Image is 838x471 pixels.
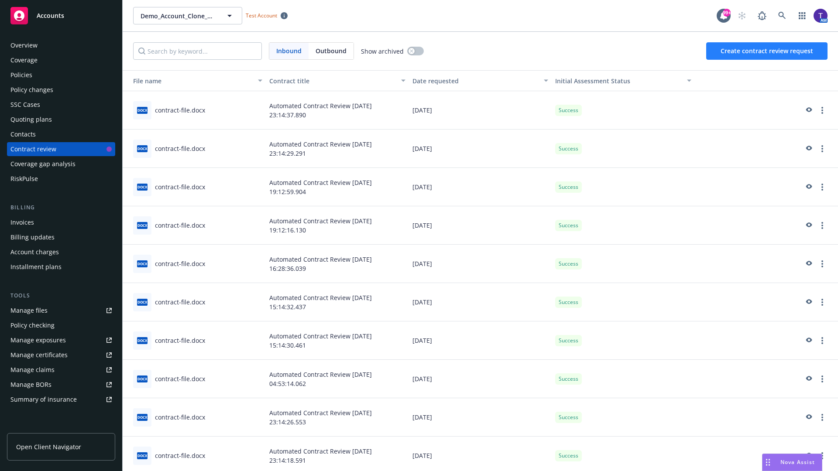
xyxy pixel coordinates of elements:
[817,297,828,307] a: more
[7,3,115,28] a: Accounts
[793,7,811,24] a: Switch app
[409,130,552,168] div: [DATE]
[10,113,52,126] div: Quoting plans
[555,76,682,85] div: Toggle SortBy
[559,375,578,383] span: Success
[242,11,291,20] span: Test Account
[10,83,53,97] div: Policy changes
[155,182,205,191] div: contract-file.docx
[137,145,148,152] span: docx
[773,7,791,24] a: Search
[7,363,115,377] a: Manage claims
[7,53,115,67] a: Coverage
[155,221,205,230] div: contract-file.docx
[7,378,115,392] a: Manage BORs
[137,452,148,459] span: docx
[7,83,115,97] a: Policy changes
[266,206,409,245] div: Automated Contract Review [DATE] 19:12:16.130
[814,9,828,23] img: photo
[7,172,115,186] a: RiskPulse
[7,68,115,82] a: Policies
[803,182,814,192] a: preview
[10,157,76,171] div: Coverage gap analysis
[269,76,396,85] div: Contract title
[10,215,34,229] div: Invoices
[309,43,354,59] span: Outbound
[10,260,62,274] div: Installment plans
[10,68,32,82] div: Policies
[559,183,578,191] span: Success
[706,42,828,60] button: Create contract review request
[559,452,578,460] span: Success
[817,143,828,154] a: more
[10,333,66,347] div: Manage exposures
[137,337,148,344] span: docx
[266,360,409,398] div: Automated Contract Review [DATE] 04:53:14.062
[10,142,56,156] div: Contract review
[817,412,828,423] a: more
[10,378,52,392] div: Manage BORs
[817,105,828,116] a: more
[141,11,216,20] span: Demo_Account_Clone_QA_CR_Tests_Prospect
[10,363,55,377] div: Manage claims
[10,230,55,244] div: Billing updates
[7,38,115,52] a: Overview
[559,298,578,306] span: Success
[16,442,81,451] span: Open Client Navigator
[276,46,302,55] span: Inbound
[155,336,205,345] div: contract-file.docx
[559,337,578,345] span: Success
[817,259,828,269] a: more
[137,375,148,382] span: docx
[7,348,115,362] a: Manage certificates
[7,230,115,244] a: Billing updates
[133,42,262,60] input: Search by keyword...
[409,91,552,130] div: [DATE]
[803,335,814,346] a: preview
[10,53,38,67] div: Coverage
[137,414,148,420] span: docx
[155,259,205,268] div: contract-file.docx
[559,222,578,229] span: Success
[266,168,409,206] div: Automated Contract Review [DATE] 19:12:59.904
[269,43,309,59] span: Inbound
[7,98,115,112] a: SSC Cases
[559,106,578,114] span: Success
[137,107,148,113] span: docx
[155,144,205,153] div: contract-file.docx
[817,374,828,384] a: more
[10,98,40,112] div: SSC Cases
[266,130,409,168] div: Automated Contract Review [DATE] 23:14:29.291
[803,105,814,116] a: preview
[780,458,815,466] span: Nova Assist
[7,333,115,347] span: Manage exposures
[555,77,630,85] span: Initial Assessment Status
[7,127,115,141] a: Contacts
[559,145,578,153] span: Success
[10,304,48,317] div: Manage files
[7,424,115,433] div: Analytics hub
[10,38,38,52] div: Overview
[409,245,552,283] div: [DATE]
[316,46,347,55] span: Outbound
[721,47,813,55] span: Create contract review request
[155,374,205,383] div: contract-file.docx
[762,454,773,471] div: Drag to move
[126,76,253,85] div: Toggle SortBy
[361,47,404,56] span: Show archived
[133,7,242,24] button: Demo_Account_Clone_QA_CR_Tests_Prospect
[137,299,148,305] span: docx
[803,259,814,269] a: preview
[10,392,77,406] div: Summary of insurance
[137,260,148,267] span: docx
[10,318,55,332] div: Policy checking
[559,413,578,421] span: Success
[155,297,205,307] div: contract-file.docx
[266,91,409,130] div: Automated Contract Review [DATE] 23:14:37.890
[817,335,828,346] a: more
[409,283,552,321] div: [DATE]
[803,143,814,154] a: preview
[803,451,814,461] a: preview
[266,283,409,321] div: Automated Contract Review [DATE] 15:14:32.437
